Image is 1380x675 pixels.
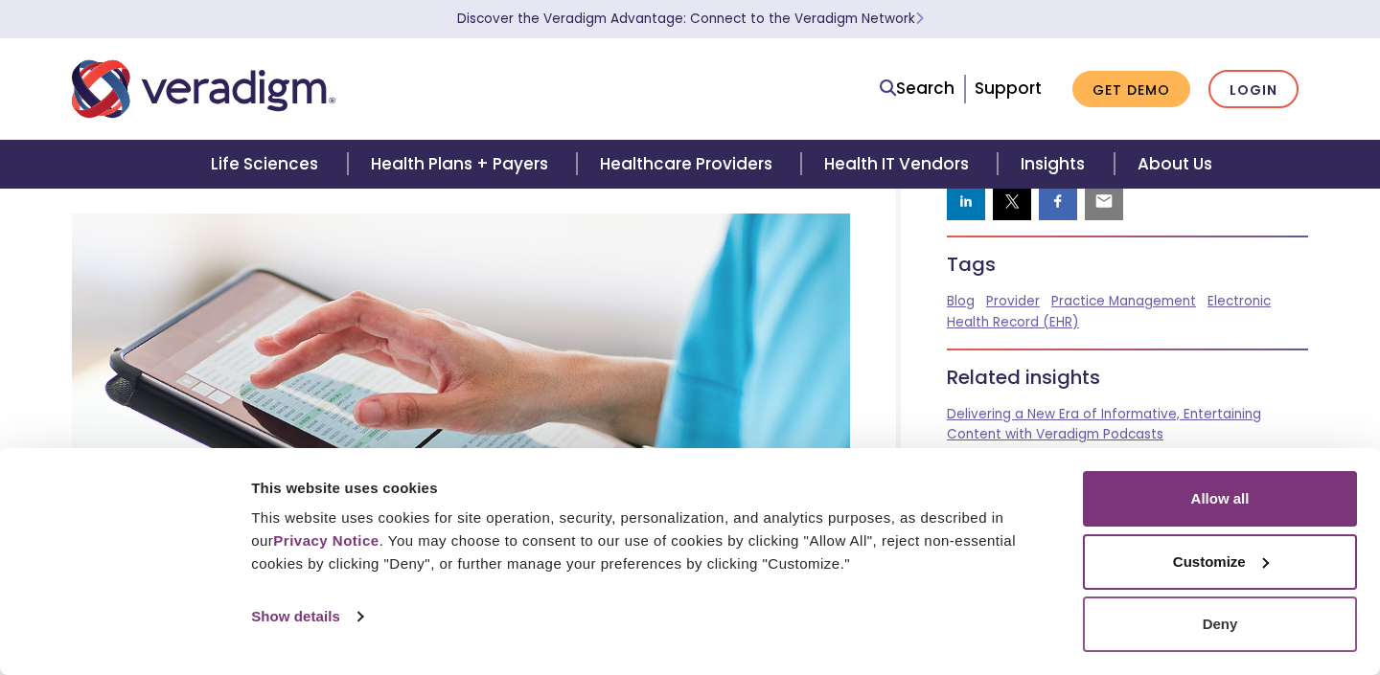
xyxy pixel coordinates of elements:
[986,292,1040,310] a: Provider
[577,140,801,189] a: Healthcare Providers
[947,292,975,310] a: Blog
[1048,191,1068,211] img: facebook sharing button
[1002,191,1022,211] img: twitter sharing button
[947,405,1261,444] a: Delivering a New Era of Informative, Entertaining Content with Veradigm Podcasts
[1094,191,1114,211] img: email sharing button
[915,10,924,28] span: Learn More
[947,253,1308,276] h5: Tags
[947,366,1308,389] h5: Related insights
[1072,71,1190,108] a: Get Demo
[947,292,1271,331] a: Electronic Health Record (EHR)
[956,191,976,211] img: linkedin sharing button
[1083,471,1357,527] button: Allow all
[1115,140,1235,189] a: About Us
[348,140,577,189] a: Health Plans + Payers
[188,140,347,189] a: Life Sciences
[1208,70,1299,109] a: Login
[1083,596,1357,652] button: Deny
[1083,534,1357,590] button: Customize
[251,477,1061,500] div: This website uses cookies
[801,140,998,189] a: Health IT Vendors
[251,602,362,631] a: Show details
[998,140,1114,189] a: Insights
[1051,292,1196,310] a: Practice Management
[251,506,1061,575] div: This website uses cookies for site operation, security, personalization, and analytics purposes, ...
[880,76,954,101] a: Search
[975,77,1042,100] a: Support
[457,10,924,28] a: Discover the Veradigm Advantage: Connect to the Veradigm NetworkLearn More
[273,532,379,549] a: Privacy Notice
[72,57,335,121] img: Veradigm logo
